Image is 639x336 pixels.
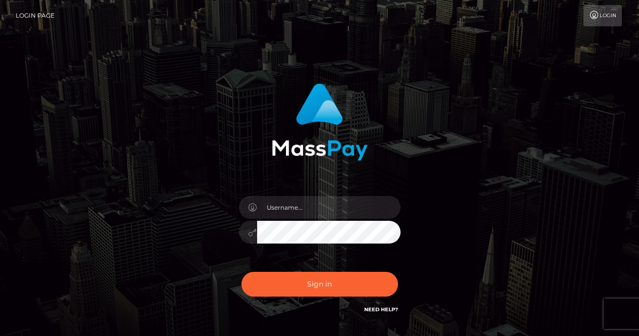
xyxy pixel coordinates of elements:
img: MassPay Login [272,83,368,161]
a: Login [583,5,622,26]
a: Need Help? [364,306,398,313]
input: Username... [257,196,401,219]
button: Sign in [241,272,398,297]
a: Login Page [16,5,55,26]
